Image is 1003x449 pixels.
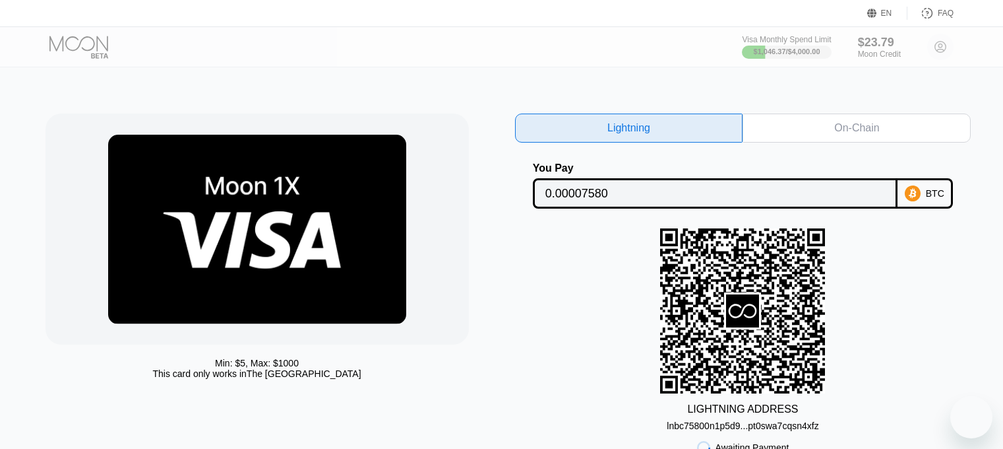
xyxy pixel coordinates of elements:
[950,396,992,438] iframe: Button to launch messaging window, conversation in progress
[667,415,818,431] div: lnbc75800n1p5d9...pt0swa7cqsn4xfz
[743,114,971,143] div: On-Chain
[881,9,892,18] div: EN
[215,358,299,368] div: Min: $ 5 , Max: $ 1000
[687,403,798,415] div: LIGHTNING ADDRESS
[926,188,944,199] div: BTC
[607,121,650,135] div: Lightning
[742,35,831,59] div: Visa Monthly Spend Limit$1,046.37/$4,000.00
[152,368,361,379] div: This card only works in The [GEOGRAPHIC_DATA]
[667,421,818,431] div: lnbc75800n1p5d9...pt0swa7cqsn4xfz
[533,162,898,174] div: You Pay
[938,9,954,18] div: FAQ
[907,7,954,20] div: FAQ
[867,7,907,20] div: EN
[515,162,971,209] div: You PayBTC
[515,114,743,143] div: Lightning
[742,35,831,44] div: Visa Monthly Spend Limit
[754,48,820,55] div: $1,046.37 / $4,000.00
[834,121,879,135] div: On-Chain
